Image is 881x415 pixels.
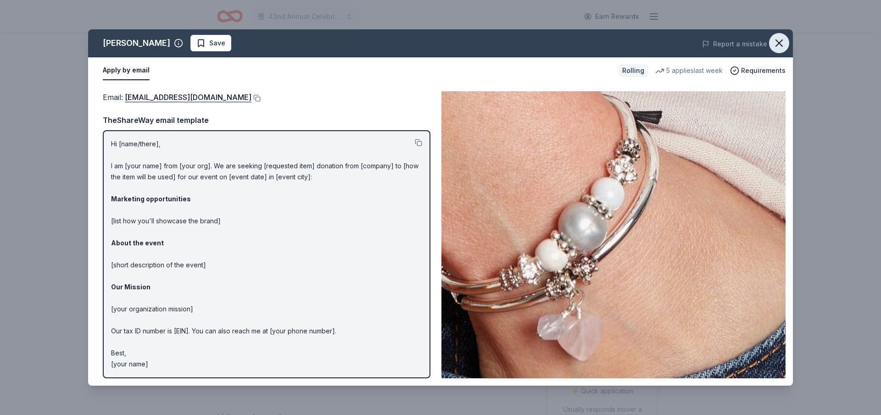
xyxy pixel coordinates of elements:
[730,65,786,76] button: Requirements
[702,39,767,50] button: Report a mistake
[111,239,164,247] strong: About the event
[741,65,786,76] span: Requirements
[103,93,251,102] span: Email :
[111,138,422,370] p: Hi [name/there], I am [your name] from [your org]. We are seeking [requested item] donation from ...
[103,36,170,50] div: [PERSON_NAME]
[125,91,251,103] a: [EMAIL_ADDRESS][DOMAIN_NAME]
[103,114,430,126] div: TheShareWay email template
[209,38,225,49] span: Save
[111,283,151,291] strong: Our Mission
[655,65,723,76] div: 5 applies last week
[103,61,150,80] button: Apply by email
[619,64,648,77] div: Rolling
[190,35,231,51] button: Save
[441,91,786,378] img: Image for Lizzy James
[111,195,191,203] strong: Marketing opportunities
